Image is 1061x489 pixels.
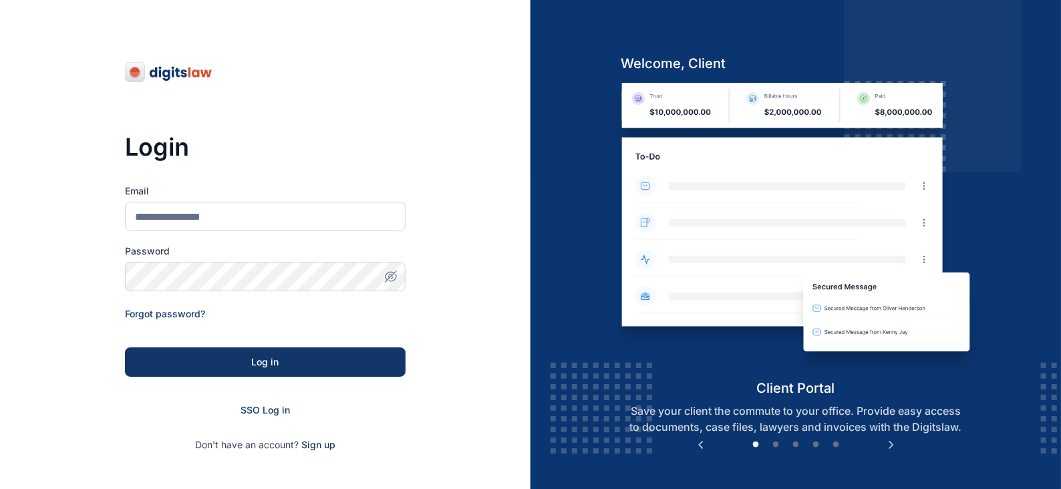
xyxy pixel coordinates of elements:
[611,403,981,435] p: Save your client the commute to your office. Provide easy access to documents, case files, lawyer...
[125,438,406,452] p: Don't have an account?
[125,244,406,258] label: Password
[125,308,205,319] a: Forgot password?
[125,61,213,83] img: digitslaw-logo
[611,54,981,73] h5: welcome, client
[809,438,822,452] button: 4
[749,438,762,452] button: 1
[301,439,335,450] a: Sign up
[789,438,802,452] button: 3
[611,83,981,379] img: client-portal
[301,438,335,452] span: Sign up
[829,438,843,452] button: 5
[885,438,898,452] button: Next
[125,184,406,198] label: Email
[241,404,290,416] a: SSO Log in
[125,347,406,377] button: Log in
[125,134,406,160] h3: Login
[146,355,384,369] div: Log in
[694,438,708,452] button: Previous
[611,379,981,397] h5: client portal
[769,438,782,452] button: 2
